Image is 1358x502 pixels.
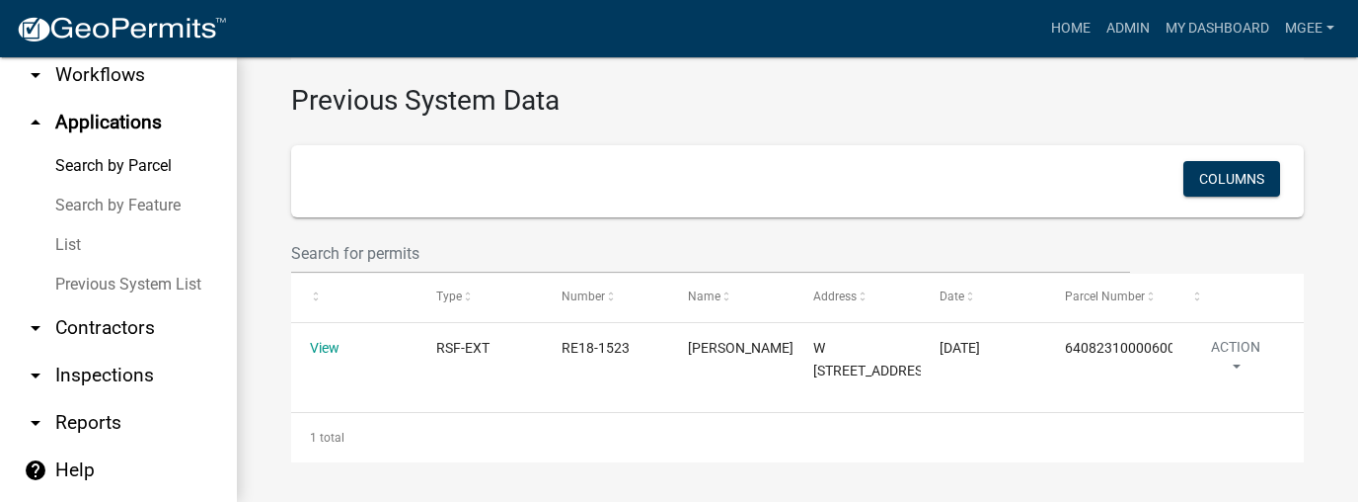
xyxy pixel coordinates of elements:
datatable-header-cell: Type [417,274,544,321]
i: arrow_drop_down [24,364,47,387]
span: RE18-1523 [562,340,630,356]
datatable-header-cell: Address [794,274,921,321]
button: Action [1191,337,1279,386]
span: 640823100006000019 [1065,340,1207,356]
a: View [310,340,339,356]
span: Name [688,290,720,303]
i: arrow_drop_up [24,111,47,134]
i: arrow_drop_down [24,63,47,87]
span: 12/4/2018 [940,340,980,356]
span: RSF-EXT [436,340,490,356]
i: arrow_drop_down [24,316,47,340]
span: Date [940,290,964,303]
datatable-header-cell: Name [669,274,795,321]
i: arrow_drop_down [24,411,47,435]
h3: Previous System Data [291,60,1304,122]
i: help [24,459,47,482]
span: Address [813,290,857,303]
a: Home [1043,10,1098,47]
span: Number [562,290,605,303]
a: mgee [1277,10,1342,47]
div: 1 total [291,413,1304,462]
span: Type [436,290,462,303]
a: My Dashboard [1158,10,1277,47]
span: Caleb Herr [688,340,793,356]
a: Admin [1098,10,1158,47]
span: W 691 U.S. Highway 30 Union Twnshp 46385 [813,340,935,378]
datatable-header-cell: Parcel Number [1046,274,1172,321]
span: Parcel Number [1065,290,1145,303]
input: Search for permits [291,233,1130,274]
datatable-header-cell: Date [921,274,1047,321]
datatable-header-cell: Number [543,274,669,321]
button: Columns [1183,161,1280,197]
